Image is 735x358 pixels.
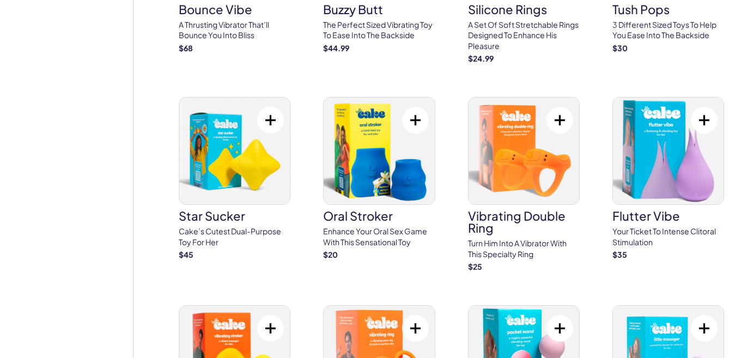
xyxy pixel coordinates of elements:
[612,43,628,53] strong: $ 30
[612,250,627,259] strong: $ 35
[179,210,290,222] h3: star sucker
[179,97,290,260] a: star suckerstar suckerCake’s cutest dual-purpose toy for her$45
[468,210,580,234] h3: vibrating double ring
[179,226,290,247] p: Cake’s cutest dual-purpose toy for her
[468,97,580,272] a: vibrating double ringvibrating double ringTurn him into a vibrator with this specialty ring$25
[612,97,724,260] a: flutter vibeflutter vibeYour ticket to intense clitoral stimulation$35
[612,20,724,41] p: 3 different sized toys to help you ease into the backside
[179,250,193,259] strong: $ 45
[468,238,580,259] p: Turn him into a vibrator with this specialty ring
[323,250,338,259] strong: $ 20
[469,98,579,204] img: vibrating double ring
[612,210,724,222] h3: flutter vibe
[323,210,435,222] h3: oral stroker
[179,3,290,15] h3: bounce vibe
[612,226,724,247] p: Your ticket to intense clitoral stimulation
[324,98,434,204] img: oral stroker
[468,53,494,63] strong: $ 24.99
[468,20,580,52] p: A set of soft stretchable rings designed to enhance his pleasure
[468,262,482,271] strong: $ 25
[179,43,193,53] strong: $ 68
[612,3,724,15] h3: tush pops
[179,98,290,204] img: star sucker
[323,226,435,247] p: Enhance your oral sex game with this sensational toy
[323,20,435,41] p: The perfect sized vibrating toy to ease into the backside
[613,98,724,204] img: flutter vibe
[323,43,349,53] strong: $ 44.99
[179,20,290,41] p: A thrusting vibrator that’ll bounce you into bliss
[323,97,435,260] a: oral strokeroral strokerEnhance your oral sex game with this sensational toy$20
[468,3,580,15] h3: silicone rings
[323,3,435,15] h3: buzzy butt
